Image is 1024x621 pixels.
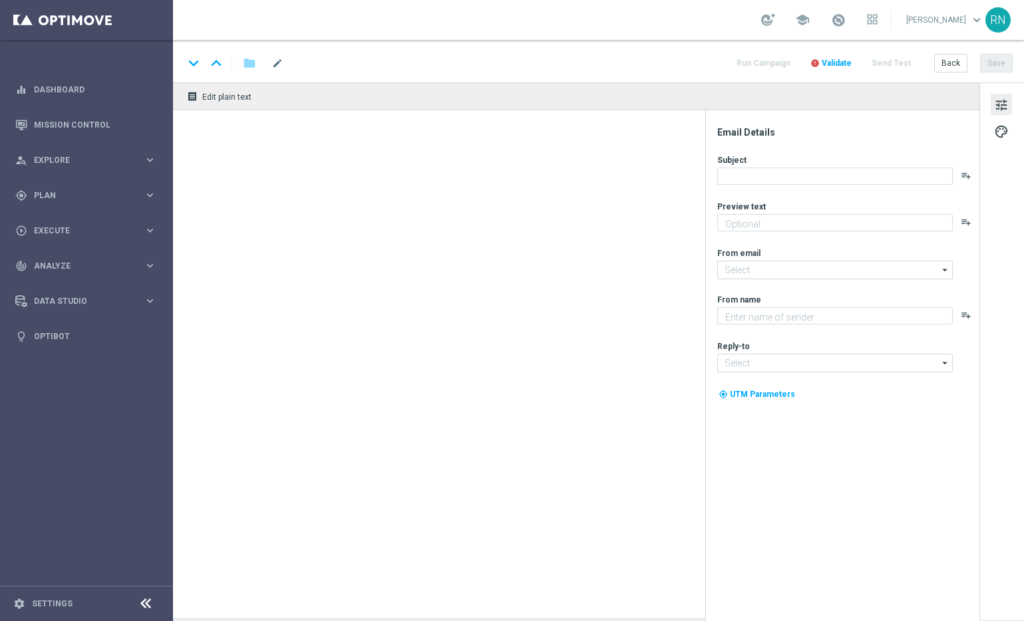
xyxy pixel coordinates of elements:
span: Analyze [34,262,144,270]
i: keyboard_arrow_right [144,224,156,237]
span: school [795,13,810,27]
i: keyboard_arrow_right [144,154,156,166]
button: track_changes Analyze keyboard_arrow_right [15,261,157,271]
button: Save [980,54,1013,72]
i: track_changes [15,260,27,272]
button: Data Studio keyboard_arrow_right [15,296,157,307]
span: keyboard_arrow_down [969,13,984,27]
i: lightbulb [15,330,27,342]
span: Explore [34,156,144,164]
div: Email Details [717,126,978,138]
i: folder [243,55,256,71]
i: arrow_drop_down [939,261,952,279]
span: Plan [34,191,144,199]
div: Execute [15,225,144,237]
button: playlist_add [961,310,971,320]
button: lightbulb Optibot [15,331,157,342]
div: Plan [15,189,144,201]
div: RN [985,7,1011,33]
button: playlist_add [961,170,971,181]
label: Preview text [717,201,766,212]
div: Data Studio [15,295,144,307]
button: my_location UTM Parameters [717,387,796,402]
i: play_circle_outline [15,225,27,237]
a: Optibot [34,318,156,354]
span: Edit plain text [202,92,252,102]
label: Subject [717,155,747,166]
button: tune [991,94,1012,115]
button: error Validate [808,55,854,72]
i: keyboard_arrow_right [144,259,156,272]
button: palette [991,120,1012,142]
i: keyboard_arrow_up [206,53,226,73]
i: keyboard_arrow_right [144,295,156,307]
span: Execute [34,227,144,235]
i: keyboard_arrow_right [144,189,156,201]
i: receipt [187,91,198,102]
i: keyboard_arrow_down [184,53,204,73]
span: Data Studio [34,297,144,305]
i: gps_fixed [15,189,27,201]
button: equalizer Dashboard [15,84,157,95]
button: gps_fixed Plan keyboard_arrow_right [15,190,157,201]
input: Select [717,354,953,372]
i: arrow_drop_down [939,354,952,372]
button: Back [934,54,967,72]
input: Select [717,261,953,279]
button: folder [242,53,257,74]
label: From email [717,248,761,259]
label: From name [717,295,761,305]
button: receipt Edit plain text [184,88,257,105]
button: playlist_add [961,217,971,227]
button: person_search Explore keyboard_arrow_right [15,155,157,166]
div: Analyze [15,260,144,272]
i: my_location [719,390,728,399]
div: Optibot [15,318,156,354]
button: play_circle_outline Execute keyboard_arrow_right [15,225,157,236]
a: Mission Control [34,107,156,142]
span: tune [994,96,1009,114]
label: Reply-to [717,341,750,352]
span: palette [994,123,1009,140]
a: [PERSON_NAME]keyboard_arrow_down [905,10,985,30]
button: Mission Control [15,120,157,130]
i: error [810,59,820,68]
div: Explore [15,154,144,166]
i: equalizer [15,84,27,96]
span: Validate [822,59,852,68]
i: settings [13,598,25,610]
span: mode_edit [271,57,283,69]
div: Mission Control [15,107,156,142]
span: UTM Parameters [730,390,795,399]
i: person_search [15,154,27,166]
a: Dashboard [34,72,156,107]
div: Dashboard [15,72,156,107]
a: Settings [32,600,73,608]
